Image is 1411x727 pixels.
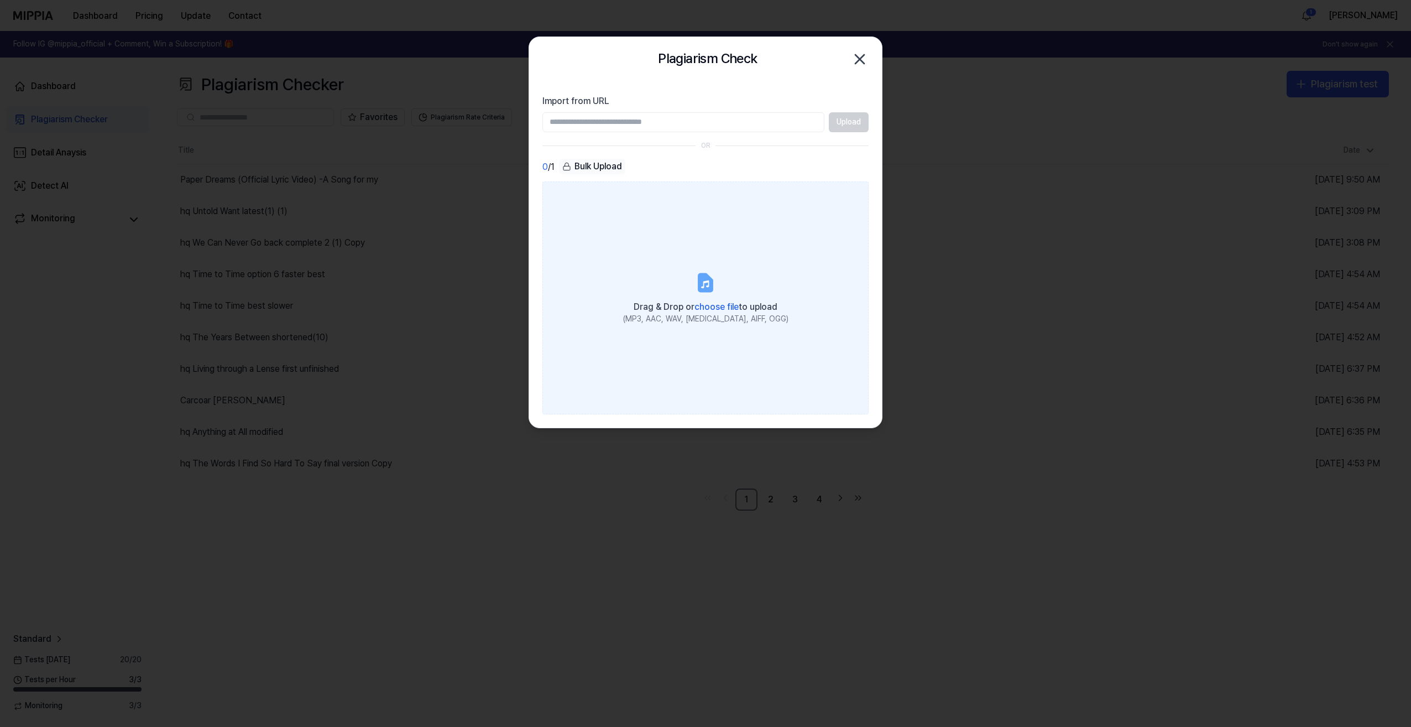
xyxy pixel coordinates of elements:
div: / 1 [542,159,555,175]
button: Bulk Upload [559,159,625,175]
div: Bulk Upload [559,159,625,174]
div: OR [701,141,710,150]
span: Drag & Drop or to upload [634,302,777,312]
span: 0 [542,160,548,174]
h2: Plagiarism Check [658,48,757,69]
span: choose file [694,302,739,312]
label: Import from URL [542,95,869,108]
div: (MP3, AAC, WAV, [MEDICAL_DATA], AIFF, OGG) [623,314,788,325]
